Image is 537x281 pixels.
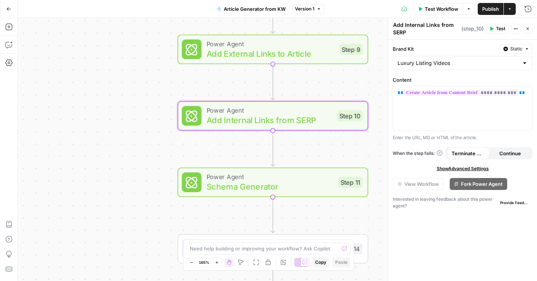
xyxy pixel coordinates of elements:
[425,5,458,13] span: Test Workflow
[224,5,286,13] span: Article Generator from KW
[338,177,363,188] div: Step 11
[413,3,463,15] button: Test Workflow
[207,47,335,60] span: Add External Links to Article
[398,59,519,67] input: Luxury Listing Videos
[271,131,275,166] g: Edge from step_10 to step_11
[207,114,332,126] span: Add Internal Links from SERP
[199,259,209,265] span: 165%
[271,64,275,100] g: Edge from step_9 to step_10
[393,178,444,190] button: View Workflow
[178,234,368,263] div: LLM · GPT-4.1Prompt LLMStep 14
[292,4,324,14] button: Version 1
[393,150,443,157] a: When the step fails:
[207,105,332,115] span: Power Agent
[393,21,459,36] textarea: Add Internal Links from SERP
[461,180,503,188] span: Fork Power Agent
[437,165,489,172] span: Show Advanced Settings
[461,25,484,32] span: ( step_10 )
[335,259,348,266] span: Paste
[393,45,497,53] label: Brand Kit
[312,257,329,267] button: Copy
[336,243,363,255] div: Step 14
[497,198,533,207] button: Provide Feedback
[393,76,533,84] label: Content
[207,39,335,49] span: Power Agent
[500,200,530,206] span: Provide Feedback
[315,259,326,266] span: Copy
[207,238,332,248] span: LLM · GPT-4.1
[393,134,533,141] p: Enter the URL, MD or HTML of the article.
[510,46,522,52] span: Static
[486,24,509,34] button: Test
[500,44,533,54] button: Static
[393,196,533,209] div: Interested in leaving feedback about this power agent?
[207,181,333,193] span: Schema Generator
[404,180,439,188] span: View Workflow
[337,110,362,122] div: Step 10
[482,5,499,13] span: Publish
[489,147,531,159] button: Continue
[271,197,275,233] g: Edge from step_11 to step_14
[499,150,521,157] span: Continue
[178,35,368,64] div: Power AgentAdd External Links to ArticleStep 9
[332,257,351,267] button: Paste
[450,178,507,190] button: Fork Power Agent
[295,6,314,12] span: Version 1
[339,44,363,55] div: Step 9
[178,101,368,131] div: Power AgentAdd Internal Links from SERPStep 10
[178,168,368,197] div: Power AgentSchema GeneratorStep 11
[207,172,333,181] span: Power Agent
[452,150,485,157] span: Terminate Workflow
[478,3,503,15] button: Publish
[496,25,505,32] span: Test
[213,3,290,15] button: Article Generator from KW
